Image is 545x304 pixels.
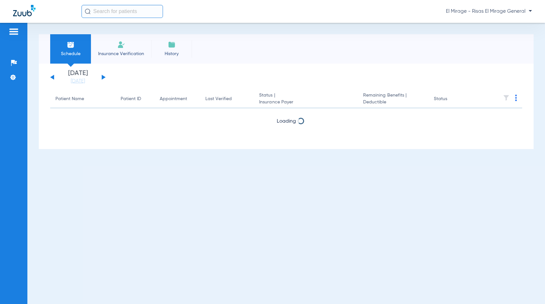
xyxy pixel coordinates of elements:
[55,96,110,102] div: Patient Name
[277,119,296,124] span: Loading
[85,8,91,14] img: Search Icon
[81,5,163,18] input: Search for patients
[168,41,176,49] img: History
[117,41,125,49] img: Manual Insurance Verification
[55,96,84,102] div: Patient Name
[121,96,149,102] div: Patient ID
[358,90,429,108] th: Remaining Benefits |
[259,99,353,106] span: Insurance Payer
[205,96,232,102] div: Last Verified
[121,96,141,102] div: Patient ID
[55,51,86,57] span: Schedule
[446,8,532,15] span: El Mirage - Risas El Mirage General
[156,51,187,57] span: History
[205,96,249,102] div: Last Verified
[67,41,75,49] img: Schedule
[160,96,195,102] div: Appointment
[58,78,97,84] a: [DATE]
[96,51,146,57] span: Insurance Verification
[8,28,19,36] img: hamburger-icon
[363,99,423,106] span: Deductible
[58,70,97,84] li: [DATE]
[429,90,473,108] th: Status
[160,96,187,102] div: Appointment
[503,95,509,101] img: filter.svg
[254,90,358,108] th: Status |
[13,5,36,16] img: Zuub Logo
[515,95,517,101] img: group-dot-blue.svg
